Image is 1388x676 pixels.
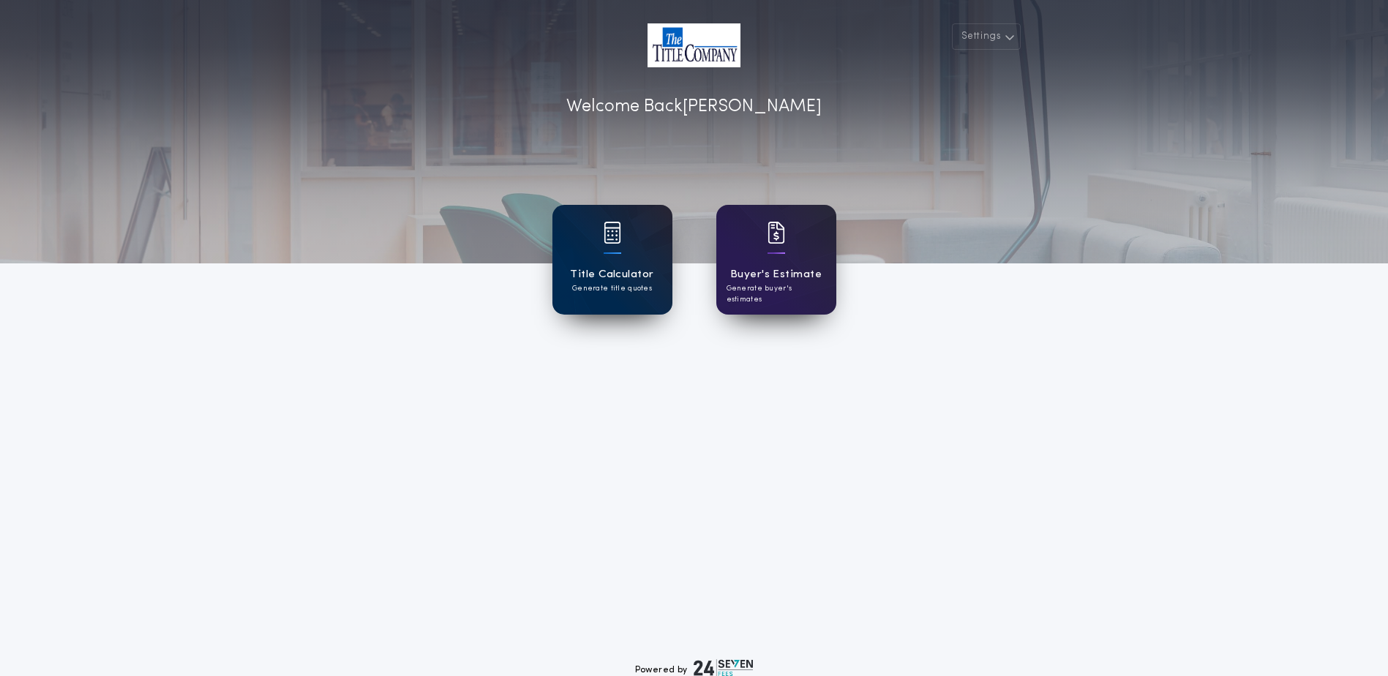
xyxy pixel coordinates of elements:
[648,23,740,67] img: account-logo
[572,283,652,294] p: Generate title quotes
[552,205,672,315] a: card iconTitle CalculatorGenerate title quotes
[570,266,653,283] h1: Title Calculator
[716,205,836,315] a: card iconBuyer's EstimateGenerate buyer's estimates
[566,94,822,120] p: Welcome Back [PERSON_NAME]
[604,222,621,244] img: card icon
[730,266,822,283] h1: Buyer's Estimate
[952,23,1021,50] button: Settings
[727,283,826,305] p: Generate buyer's estimates
[768,222,785,244] img: card icon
